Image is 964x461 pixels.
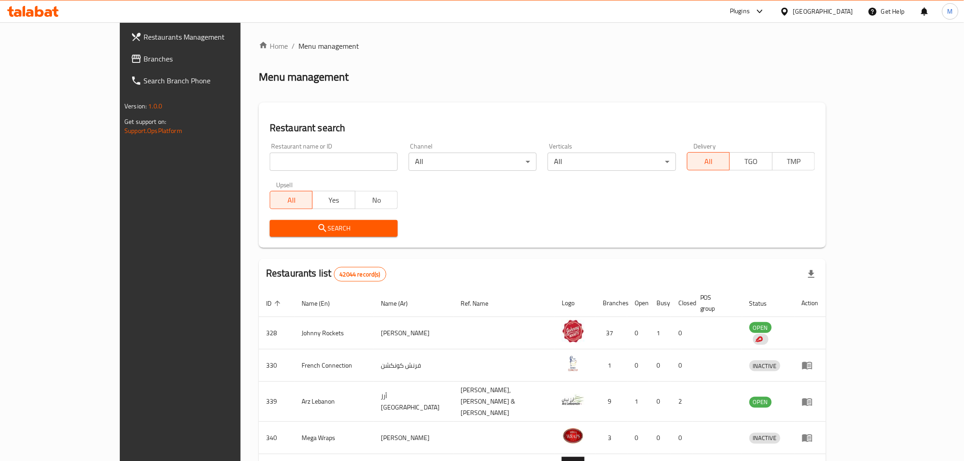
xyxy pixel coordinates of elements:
span: All [274,194,309,207]
td: 0 [649,422,671,454]
a: Search Branch Phone [123,70,281,92]
div: OPEN [749,397,772,408]
span: POS group [700,292,731,314]
td: 3 [595,422,627,454]
span: Name (En) [302,298,342,309]
td: [PERSON_NAME] [374,317,453,349]
td: 0 [649,382,671,422]
div: INACTIVE [749,433,780,444]
td: 0 [627,422,649,454]
span: M [948,6,953,16]
button: TGO [729,152,772,170]
button: No [355,191,398,209]
td: 9 [595,382,627,422]
td: [PERSON_NAME],[PERSON_NAME] & [PERSON_NAME] [453,382,554,422]
nav: breadcrumb [259,41,826,51]
span: No [359,194,394,207]
span: Version: [124,100,147,112]
td: 1 [649,317,671,349]
div: Menu [802,432,819,443]
label: Upsell [276,182,293,188]
div: INACTIVE [749,360,780,371]
div: Total records count [334,267,386,282]
td: 1 [595,349,627,382]
span: Status [749,298,779,309]
button: Search [270,220,398,237]
div: Plugins [730,6,750,17]
span: ID [266,298,283,309]
span: INACTIVE [749,433,780,443]
span: Restaurants Management [144,31,273,42]
th: Closed [671,289,693,317]
td: 0 [649,349,671,382]
img: French Connection [562,352,585,375]
span: 42044 record(s) [334,270,386,279]
td: 0 [671,317,693,349]
label: Delivery [693,143,716,149]
span: Get support on: [124,116,166,128]
td: 2 [671,382,693,422]
td: 0 [671,422,693,454]
div: All [548,153,676,171]
h2: Restaurant search [270,121,815,135]
span: All [691,155,726,168]
button: All [270,191,313,209]
h2: Restaurants list [266,266,386,282]
td: French Connection [294,349,374,382]
div: OPEN [749,322,772,333]
td: أرز [GEOGRAPHIC_DATA] [374,382,453,422]
th: Action [795,289,826,317]
td: [PERSON_NAME] [374,422,453,454]
th: Logo [554,289,595,317]
td: Johnny Rockets [294,317,374,349]
div: All [409,153,537,171]
td: Arz Lebanon [294,382,374,422]
span: Ref. Name [461,298,500,309]
span: OPEN [749,323,772,333]
div: [GEOGRAPHIC_DATA] [793,6,853,16]
span: Search [277,223,390,234]
button: Yes [312,191,355,209]
span: INACTIVE [749,361,780,371]
button: All [687,152,730,170]
td: 1 [627,382,649,422]
div: Menu [802,396,819,407]
li: / [292,41,295,51]
td: Mega Wraps [294,422,374,454]
img: delivery hero logo [755,335,763,343]
td: فرنش كونكشن [374,349,453,382]
a: Support.OpsPlatform [124,125,182,137]
td: 0 [627,349,649,382]
th: Branches [595,289,627,317]
div: Export file [800,263,822,285]
button: TMP [772,152,815,170]
td: 37 [595,317,627,349]
a: Branches [123,48,281,70]
input: Search for restaurant name or ID.. [270,153,398,171]
span: Search Branch Phone [144,75,273,86]
div: Indicates that the vendor menu management has been moved to DH Catalog service [753,334,769,345]
img: Arz Lebanon [562,389,585,411]
td: 0 [627,317,649,349]
div: Menu [802,360,819,371]
span: TGO [733,155,769,168]
span: Name (Ar) [381,298,420,309]
h2: Menu management [259,70,349,84]
span: Yes [316,194,351,207]
span: 1.0.0 [148,100,162,112]
span: OPEN [749,397,772,407]
td: 0 [671,349,693,382]
th: Open [627,289,649,317]
img: Mega Wraps [562,425,585,447]
span: Menu management [298,41,359,51]
a: Restaurants Management [123,26,281,48]
img: Johnny Rockets [562,320,585,343]
span: TMP [776,155,811,168]
span: Branches [144,53,273,64]
th: Busy [649,289,671,317]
